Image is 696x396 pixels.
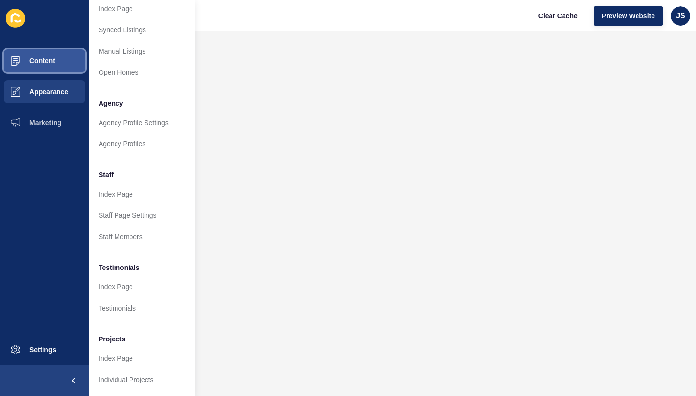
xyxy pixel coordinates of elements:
[89,41,195,62] a: Manual Listings
[89,226,195,247] a: Staff Members
[89,19,195,41] a: Synced Listings
[89,133,195,155] a: Agency Profiles
[99,334,125,344] span: Projects
[99,170,114,180] span: Staff
[89,184,195,205] a: Index Page
[594,6,663,26] button: Preview Website
[530,6,586,26] button: Clear Cache
[99,263,140,272] span: Testimonials
[89,112,195,133] a: Agency Profile Settings
[538,11,578,21] span: Clear Cache
[89,62,195,83] a: Open Homes
[89,348,195,369] a: Index Page
[99,99,123,108] span: Agency
[89,276,195,297] a: Index Page
[89,205,195,226] a: Staff Page Settings
[89,297,195,319] a: Testimonials
[602,11,655,21] span: Preview Website
[676,11,685,21] span: JS
[89,369,195,390] a: Individual Projects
